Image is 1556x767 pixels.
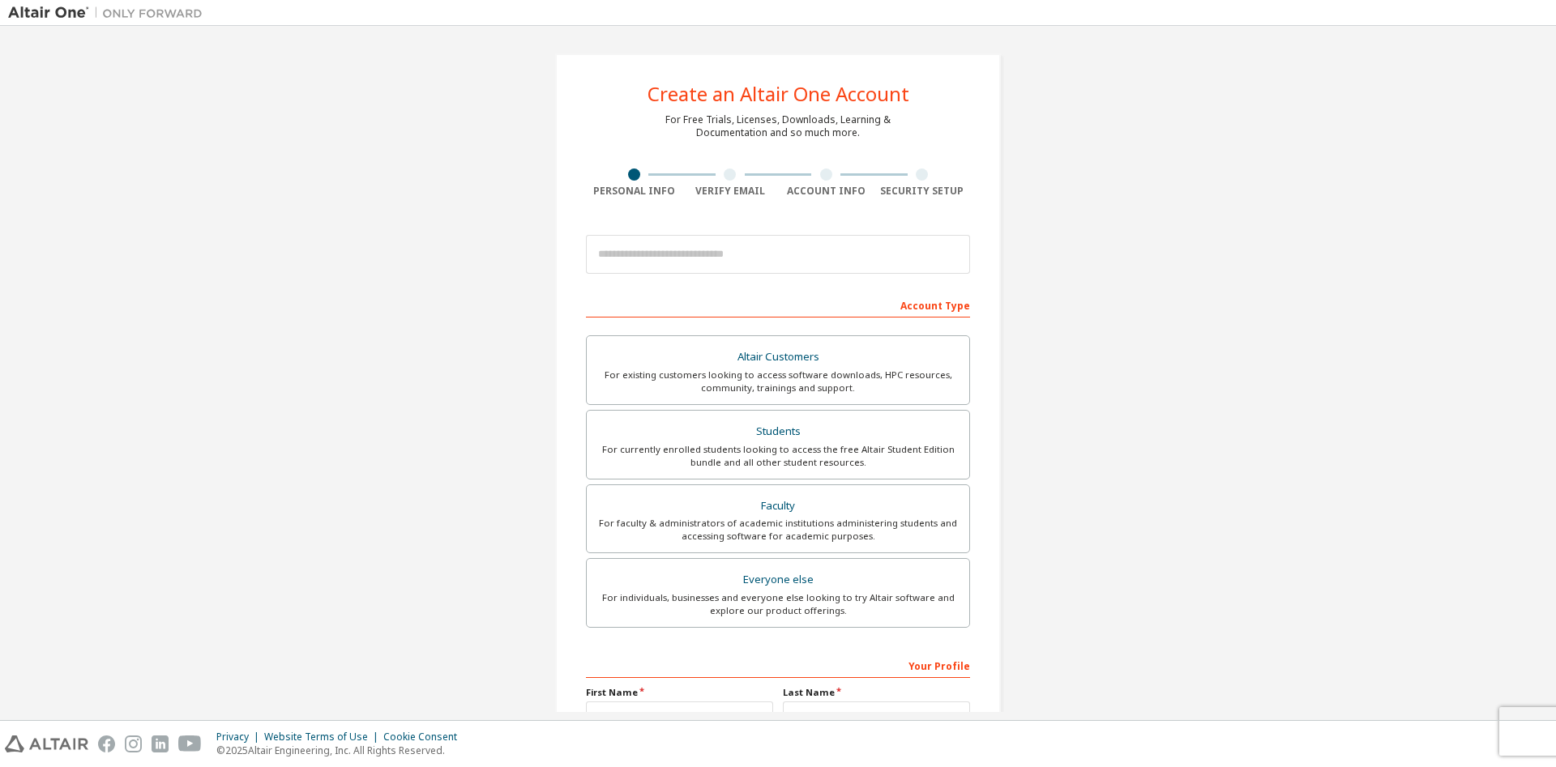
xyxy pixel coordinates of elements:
[586,292,970,317] div: Account Type
[125,735,142,752] img: instagram.svg
[264,731,383,744] div: Website Terms of Use
[665,113,891,139] div: For Free Trials, Licenses, Downloads, Learning & Documentation and so much more.
[874,185,971,198] div: Security Setup
[8,5,211,21] img: Altair One
[648,84,909,104] div: Create an Altair One Account
[596,517,960,543] div: For faculty & administrators of academic institutions administering students and accessing softwa...
[682,185,779,198] div: Verify Email
[596,369,960,394] div: For existing customers looking to access software downloads, HPC resources, community, trainings ...
[596,591,960,617] div: For individuals, businesses and everyone else looking to try Altair software and explore our prod...
[98,735,115,752] img: facebook.svg
[152,735,169,752] img: linkedin.svg
[596,443,960,469] div: For currently enrolled students looking to access the free Altair Student Edition bundle and all ...
[586,652,970,678] div: Your Profile
[783,686,970,699] label: Last Name
[596,346,960,369] div: Altair Customers
[383,731,467,744] div: Cookie Consent
[596,569,960,591] div: Everyone else
[586,686,773,699] label: First Name
[216,744,467,757] p: © 2025 Altair Engineering, Inc. All Rights Reserved.
[5,735,88,752] img: altair_logo.svg
[778,185,874,198] div: Account Info
[178,735,202,752] img: youtube.svg
[216,731,264,744] div: Privacy
[596,495,960,518] div: Faculty
[586,185,682,198] div: Personal Info
[596,420,960,443] div: Students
